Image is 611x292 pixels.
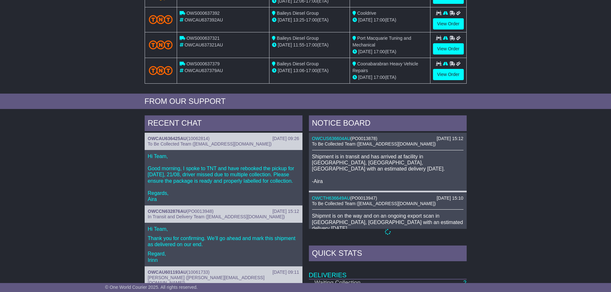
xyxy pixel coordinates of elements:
[306,68,317,73] span: 17:00
[312,136,351,141] a: OWCUS636604AU
[186,61,220,66] span: OWS000637379
[374,49,385,54] span: 17:00
[312,213,463,244] p: Shipmnt is on the way and on an ongoing export scan in [GEOGRAPHIC_DATA], [GEOGRAPHIC_DATA] with ...
[149,66,173,75] img: TNT_Domestic.png
[184,17,223,22] span: OWCAU637392AU
[312,154,463,184] p: Shipment is in transit and has arrived at facility in [GEOGRAPHIC_DATA], [GEOGRAPHIC_DATA], [GEOG...
[272,42,347,48] div: - (ETA)
[184,42,223,47] span: OWCAU637321AU
[312,201,436,206] span: To Be Collected Team ([EMAIL_ADDRESS][DOMAIN_NAME])
[312,136,463,141] div: ( )
[148,270,299,275] div: ( )
[186,11,220,16] span: OWS000637392
[352,36,411,47] span: Port Macquarie Tuning and Mechanical
[374,17,385,22] span: 17:00
[352,61,418,73] span: Coonabarabran Heavy Vehicle Repairs
[148,235,299,247] p: Thank you for confirming. We’ll go ahead and mark this shipment as delivered on our end.
[374,75,385,80] span: 17:00
[309,263,467,279] td: Deliveries
[272,209,299,214] div: [DATE] 15:12
[145,97,467,106] div: FROM OUR SUPPORT
[148,141,272,146] span: To Be Collected Team ([EMAIL_ADDRESS][DOMAIN_NAME])
[272,270,299,275] div: [DATE] 09:11
[312,141,436,146] span: To Be Collected Team ([EMAIL_ADDRESS][DOMAIN_NAME])
[148,214,285,219] span: In Transit and Delivery Team ([EMAIL_ADDRESS][DOMAIN_NAME])
[148,275,265,286] span: [PERSON_NAME] ([PERSON_NAME][EMAIL_ADDRESS][DOMAIN_NAME])
[309,246,467,263] div: Quick Stats
[437,136,463,141] div: [DATE] 15:12
[278,68,292,73] span: [DATE]
[105,285,198,290] span: © One World Courier 2025. All rights reserved.
[278,17,292,22] span: [DATE]
[306,17,317,22] span: 17:00
[277,11,319,16] span: Baileys Diesel Group
[188,209,212,214] span: PO0013948
[148,226,299,232] p: Hi Team,
[277,36,319,41] span: Baileys Diesel Group
[293,68,304,73] span: 13:06
[312,196,350,201] a: OWCTH636649AU
[358,49,372,54] span: [DATE]
[352,136,376,141] span: PO0013878
[306,42,317,47] span: 17:00
[352,74,428,81] div: (ETA)
[148,209,299,214] div: ( )
[149,15,173,24] img: TNT_Domestic.png
[272,17,347,23] div: - (ETA)
[145,115,302,133] div: RECENT CHAT
[433,18,464,29] a: View Order
[148,136,187,141] a: OWCAU636425AU
[149,40,173,49] img: TNT_Domestic.png
[148,153,299,203] p: Hi Team, Good morning, I spoke to TNT and have rebooked the pickup for [DATE], 21/08, driver miss...
[352,196,376,201] span: PO0013947
[148,270,187,275] a: OWCAU601193AU
[309,115,467,133] div: NOTICE BOARD
[272,67,347,74] div: - (ETA)
[463,279,466,286] a: 2
[272,136,299,141] div: [DATE] 09:26
[433,43,464,54] a: View Order
[309,279,404,287] td: Waiting Collection
[352,48,428,55] div: (ETA)
[188,136,208,141] span: 10062814
[188,270,208,275] span: 10061733
[293,17,304,22] span: 13:25
[437,196,463,201] div: [DATE] 15:10
[352,17,428,23] div: (ETA)
[357,11,376,16] span: Cooldrive
[293,42,304,47] span: 11:55
[278,42,292,47] span: [DATE]
[184,68,223,73] span: OWCAU637379AU
[186,36,220,41] span: OWS000637321
[312,196,463,201] div: ( )
[277,61,319,66] span: Baileys Diesel Group
[148,136,299,141] div: ( )
[433,69,464,80] a: View Order
[148,251,299,263] p: Regard, Irinn
[358,17,372,22] span: [DATE]
[358,75,372,80] span: [DATE]
[148,209,187,214] a: OWCCN632876AU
